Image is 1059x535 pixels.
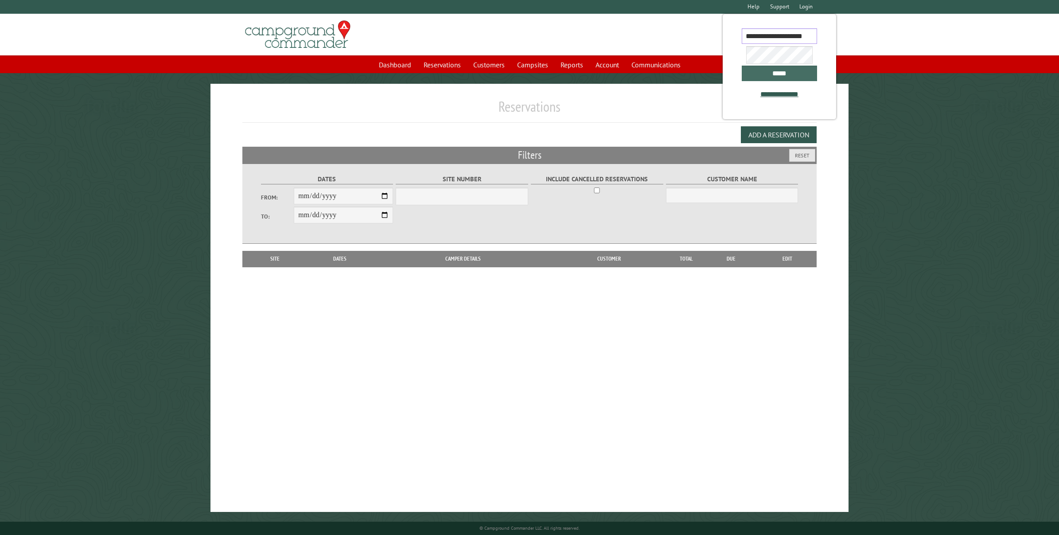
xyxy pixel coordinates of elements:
small: © Campground Commander LLC. All rights reserved. [479,525,580,531]
a: Communications [626,56,686,73]
th: Due [704,251,759,267]
th: Site [247,251,303,267]
a: Reports [555,56,588,73]
th: Camper Details [377,251,549,267]
img: Campground Commander [242,17,353,52]
th: Dates [303,251,377,267]
h1: Reservations [242,98,817,122]
button: Reset [789,149,815,162]
label: Customer Name [666,174,798,184]
label: Site Number [396,174,528,184]
a: Reservations [418,56,466,73]
label: From: [261,193,294,202]
th: Total [669,251,704,267]
th: Customer [549,251,669,267]
th: Edit [759,251,817,267]
h2: Filters [242,147,817,164]
button: Add a Reservation [741,126,817,143]
label: Dates [261,174,393,184]
label: To: [261,212,294,221]
label: Include Cancelled Reservations [531,174,663,184]
a: Customers [468,56,510,73]
a: Campsites [512,56,553,73]
a: Account [590,56,624,73]
a: Dashboard [374,56,417,73]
